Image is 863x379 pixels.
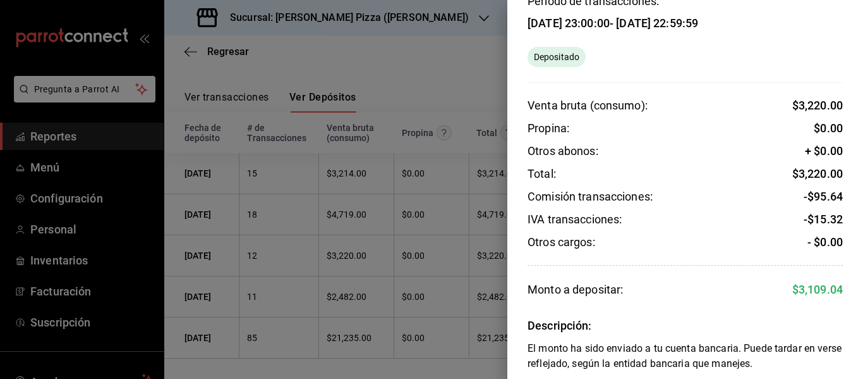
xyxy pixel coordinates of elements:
[792,167,843,180] span: $ 3,220.00
[528,341,843,371] div: El monto ha sido enviado a tu cuenta bancaria. Puede tardar en verse reflejado, según la entidad ...
[804,213,843,226] span: - $ 15.32
[528,318,843,333] div: Descripción:
[814,121,843,136] div: $0.00
[792,283,843,296] span: $ 3,109.04
[528,235,595,250] div: Otros cargos:
[528,144,598,159] div: Otros abonos:
[528,16,698,30] div: [DATE] 23:00:00 - [DATE] 22:59:59
[528,166,556,182] div: Total:
[528,47,586,67] div: El monto ha sido enviado a tu cuenta bancaria. Puede tardar en verse reflejado, según la entidad ...
[804,190,843,203] span: - $ 95.64
[528,98,648,113] div: Venta bruta (consumo):
[792,99,843,112] span: $ 3,220.00
[528,121,569,136] div: Propina:
[807,235,843,250] div: - $0.00
[529,51,584,64] span: Depositado
[528,189,653,204] div: Comisión transacciones:
[805,144,843,159] div: + $0.00
[528,212,622,227] div: IVA transacciones:
[528,281,623,298] div: Monto a depositar:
